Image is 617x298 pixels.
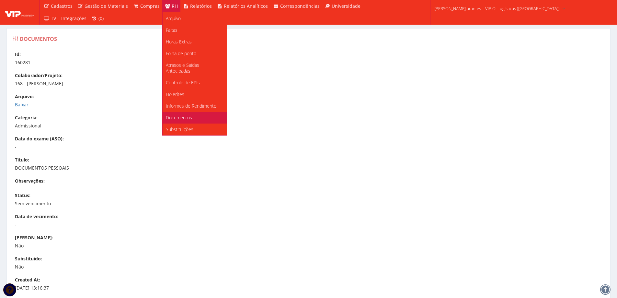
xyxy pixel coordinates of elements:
p: 160281 [15,59,609,66]
span: Correspondências [280,3,320,9]
span: Substituições [166,126,193,132]
span: Documentos [20,35,57,42]
p: Não [15,264,609,270]
p: Não [15,243,609,249]
p: [DATE] 13:16:37 [15,285,609,291]
a: Faltas [163,24,227,36]
span: RH [172,3,178,9]
a: Integrações [59,12,89,25]
label: Colaborador/Projeto: [15,72,63,79]
a: Horas Extras [163,36,227,48]
span: Informes de Rendimento [166,103,216,109]
span: Arquivo [166,15,181,21]
p: Admissional [15,123,609,129]
a: Controle de EPIs [163,77,227,89]
span: Relatórios Analíticos [224,3,268,9]
label: Arquivo: [15,93,34,100]
label: Created At: [15,277,40,283]
span: Faltas [166,27,177,33]
span: (0) [98,15,104,21]
span: Cadastros [51,3,73,9]
span: Atrasos e Saídas Antecipadas [166,62,199,74]
a: Substituições [163,124,227,135]
p: - [15,144,609,150]
span: Integrações [61,15,86,21]
label: Substituído: [15,256,42,262]
label: Observações: [15,178,45,184]
p: - [15,221,609,228]
p: DOCUMENTOS PESSOAIS [15,165,609,171]
span: Universidade [332,3,360,9]
img: logo [5,7,34,17]
span: TV [51,15,56,21]
a: TV [41,12,59,25]
label: Status: [15,192,30,199]
label: [PERSON_NAME]: [15,234,53,241]
span: Horas Extras [166,39,192,45]
label: Id: [15,51,21,58]
span: Documentos [166,114,192,121]
a: Holerites [163,89,227,100]
p: 168 - [PERSON_NAME] [15,80,609,87]
a: Baixar [15,101,29,108]
span: Folha de ponto [166,50,196,56]
span: Gestão de Materiais [85,3,128,9]
a: Folha de ponto [163,48,227,59]
span: Controle de EPIs [166,79,200,86]
label: Título: [15,157,29,163]
span: Compras [140,3,160,9]
label: Data do exame (ASO): [15,136,64,142]
span: Relatórios [190,3,212,9]
span: Holerites [166,91,184,97]
label: Categoria: [15,114,38,121]
a: Informes de Rendimento [163,100,227,112]
a: Arquivo [163,13,227,24]
a: Atrasos e Saídas Antecipadas [163,59,227,77]
p: Sem vencimento [15,200,609,207]
label: Data de vecimento: [15,213,58,220]
a: Documentos [163,112,227,124]
span: [PERSON_NAME].arantes | VIP O. Logísticas ([GEOGRAPHIC_DATA]) [434,5,560,12]
a: (0) [89,12,107,25]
